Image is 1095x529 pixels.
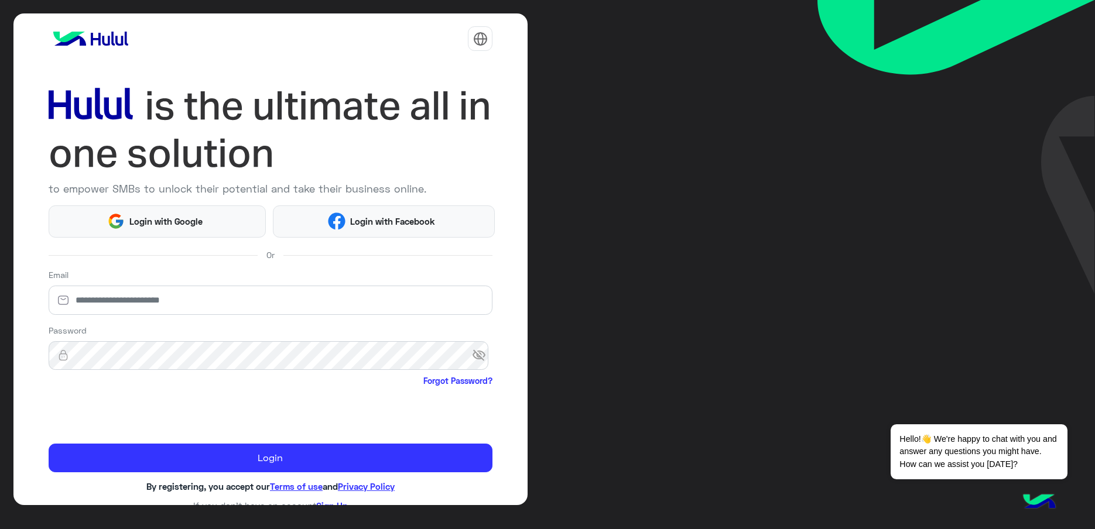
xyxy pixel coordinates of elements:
[345,215,439,228] span: Login with Facebook
[266,249,275,261] span: Or
[891,424,1067,479] span: Hello!👋 We're happy to chat with you and answer any questions you might have. How can we assist y...
[273,205,495,237] button: Login with Facebook
[146,481,270,492] span: By registering, you accept our
[49,181,493,197] p: to empower SMBs to unlock their potential and take their business online.
[1019,482,1060,523] img: hulul-logo.png
[49,269,69,281] label: Email
[49,324,87,336] label: Password
[270,481,323,492] a: Terms of use
[125,215,207,228] span: Login with Google
[316,500,348,511] a: Sign Up
[49,444,493,472] button: Login
[423,375,492,387] a: Forgot Password?
[473,32,488,46] img: tab
[328,212,345,230] img: Facebook
[49,500,493,511] h6: If you don’t have an account
[49,349,78,361] img: lock
[323,481,338,492] span: and
[338,481,395,492] a: Privacy Policy
[49,205,266,237] button: Login with Google
[49,27,133,50] img: logo
[49,294,78,306] img: email
[49,389,227,435] iframe: reCAPTCHA
[49,82,493,177] img: hululLoginTitle_EN.svg
[107,212,125,230] img: Google
[472,345,493,366] span: visibility_off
